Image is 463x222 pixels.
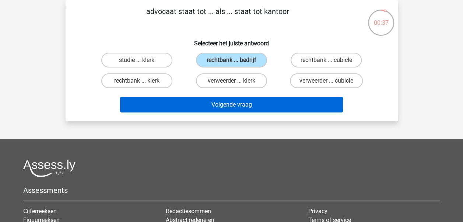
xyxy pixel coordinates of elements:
button: Volgende vraag [120,97,343,112]
h6: Selecteer het juiste antwoord [77,34,386,47]
div: 00:37 [367,9,395,27]
label: studie ... klerk [101,53,172,67]
h5: Assessments [23,186,440,195]
a: Redactiesommen [166,208,211,215]
p: advocaat staat tot ... als ... staat tot kantoor [77,6,358,28]
label: verweerder ... klerk [196,73,267,88]
a: Privacy [308,208,327,215]
label: rechtbank ... cubicle [291,53,362,67]
label: rechtbank ... bedrijf [196,53,267,67]
label: rechtbank ... klerk [101,73,172,88]
label: verweerder ... cubicle [290,73,363,88]
img: Assessly logo [23,160,76,177]
a: Cijferreeksen [23,208,57,215]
